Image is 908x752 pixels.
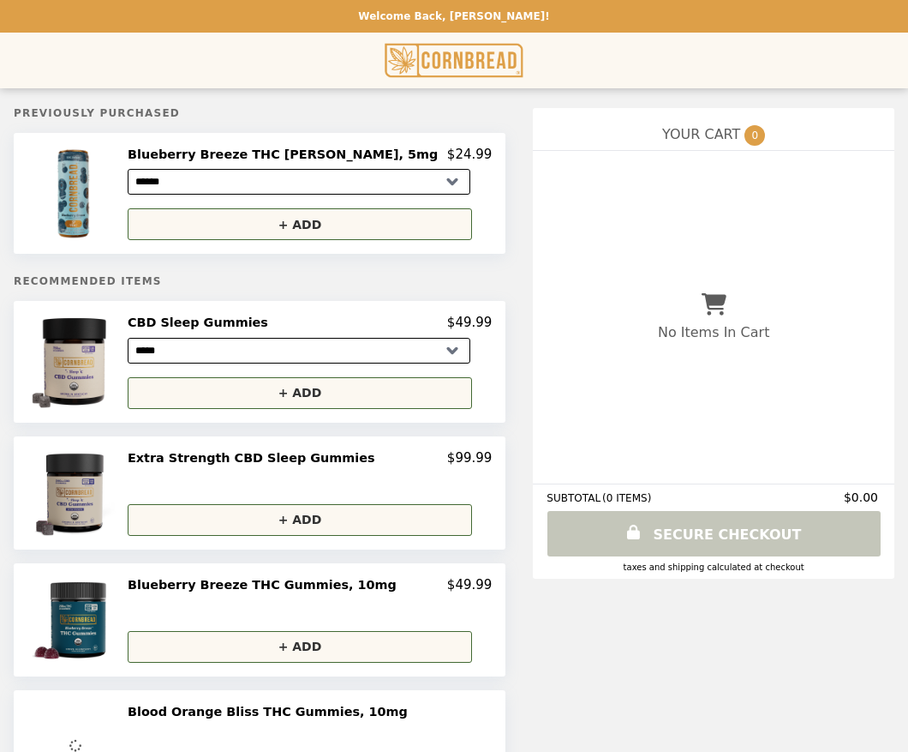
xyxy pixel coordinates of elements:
[128,704,415,719] h2: Blood Orange Bliss THC Gummies, 10mg
[27,147,124,240] img: Blueberry Breeze THC Seltzer, 5mg
[128,504,472,536] button: + ADD
[658,324,769,340] p: No Items In Cart
[128,631,472,663] button: + ADD
[14,107,505,119] h5: Previously Purchased
[128,208,472,240] button: + ADD
[128,577,403,593] h2: Blueberry Breeze THC Gummies, 10mg
[844,490,881,504] span: $0.00
[128,338,470,364] select: Select a product variant
[447,450,493,466] p: $99.99
[602,492,651,504] span: ( 0 ITEMS )
[662,126,740,142] span: YOUR CART
[447,147,493,162] p: $24.99
[128,315,275,330] h2: CBD Sleep Gummies
[447,577,493,593] p: $49.99
[447,315,493,330] p: $49.99
[128,169,470,195] select: Select a product variant
[128,147,445,162] h2: Blueberry Breeze THC [PERSON_NAME], 5mg
[547,562,881,572] div: Taxes and Shipping calculated at checkout
[27,315,124,408] img: CBD Sleep Gummies
[31,450,121,536] img: Extra Strength CBD Sleep Gummies
[385,43,523,78] img: Brand Logo
[547,492,602,504] span: SUBTOTAL
[128,450,382,466] h2: Extra Strength CBD Sleep Gummies
[744,125,765,146] span: 0
[31,577,121,663] img: Blueberry Breeze THC Gummies, 10mg
[128,377,472,409] button: + ADD
[358,10,549,22] p: Welcome Back, [PERSON_NAME]!
[14,275,505,287] h5: Recommended Items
